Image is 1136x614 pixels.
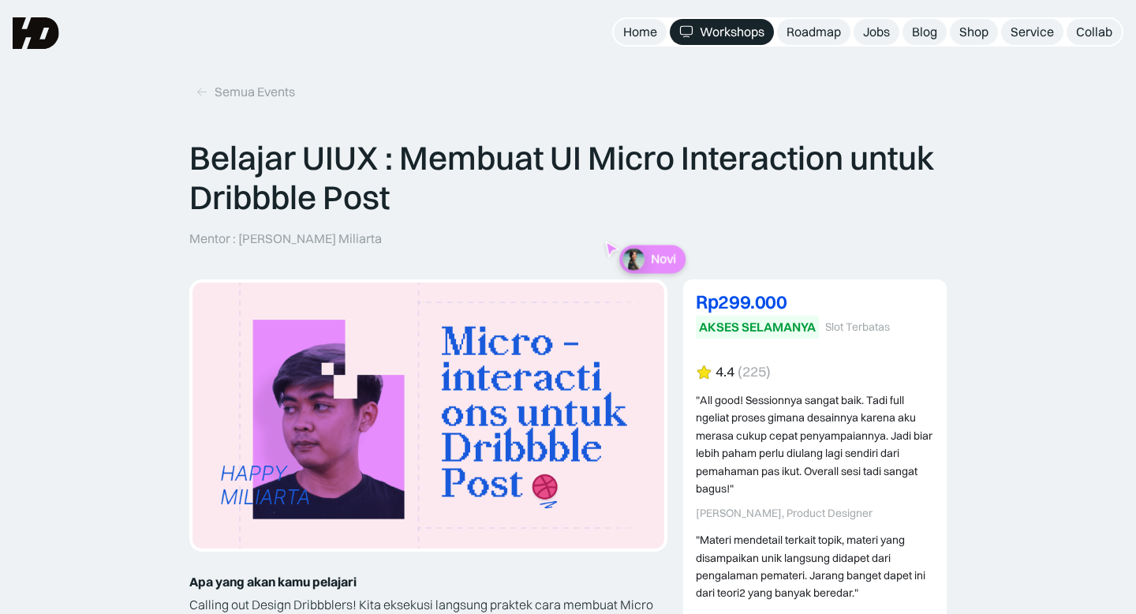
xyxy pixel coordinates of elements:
div: [PERSON_NAME], Product Designer [696,507,934,520]
div: "All good! Sessionnya sangat baik. Tadi full ngeliat proses gimana desainnya karena aku merasa cu... [696,391,934,497]
div: Blog [912,24,937,40]
div: Shop [959,24,988,40]
div: Service [1011,24,1054,40]
a: Shop [950,19,998,45]
div: Slot Terbatas [825,320,890,334]
div: Collab [1076,24,1112,40]
a: Home [614,19,667,45]
a: Blog [902,19,947,45]
a: Jobs [854,19,899,45]
div: Home [623,24,657,40]
p: Mentor : [PERSON_NAME] Miliarta [189,230,382,247]
p: Novi [651,252,676,267]
p: Belajar UIUX : Membuat UI Micro Interaction untuk Dribbble Post [189,138,947,218]
strong: Apa yang akan kamu pelajari [189,574,357,590]
div: 4.4 [716,364,734,380]
a: Collab [1067,19,1122,45]
div: Jobs [863,24,890,40]
a: Workshops [670,19,774,45]
div: Workshops [700,24,764,40]
div: (225) [738,364,771,380]
div: Rp299.000 [696,292,934,311]
div: Semua Events [215,84,295,100]
a: Service [1001,19,1063,45]
div: Roadmap [787,24,841,40]
div: "Materi mendetail terkait topik, materi yang disampaikan unik langsung didapet dari pengalaman pe... [696,531,934,602]
div: AKSES SELAMANYA [699,319,816,335]
a: Roadmap [777,19,850,45]
a: Semua Events [189,79,301,105]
